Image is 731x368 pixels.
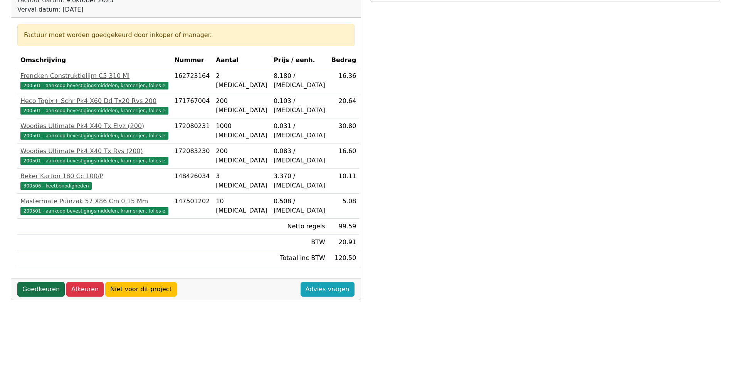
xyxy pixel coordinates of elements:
[328,219,360,235] td: 99.59
[20,132,168,140] span: 200501 - aankoop bevestigingsmiddelen, kramerijen, folies e
[17,282,65,297] a: Goedkeuren
[216,96,267,115] div: 200 [MEDICAL_DATA]
[20,122,168,140] a: Woodies Ultimate Pk4 X40 Tx Elvz (200)200501 - aankoop bevestigingsmiddelen, kramerijen, folies e
[216,147,267,165] div: 200 [MEDICAL_DATA]
[20,207,168,215] span: 200501 - aankoop bevestigingsmiddelen, kramerijen, folies e
[20,197,168,215] a: Mastermate Puinzak 57 X86 Cm 0,15 Mm200501 - aankoop bevestigingsmiddelen, kramerijen, folies e
[328,235,360,250] td: 20.91
[328,52,360,68] th: Bedrag
[328,169,360,194] td: 10.11
[24,30,348,40] div: Factuur moet worden goedgekeurd door inkoper of manager.
[171,93,213,118] td: 171767004
[171,68,213,93] td: 162723164
[171,169,213,194] td: 148426034
[20,71,168,90] a: Frencken Construktielijm C5 310 Ml200501 - aankoop bevestigingsmiddelen, kramerijen, folies e
[271,52,328,68] th: Prijs / eenh.
[17,5,171,14] div: Verval datum: [DATE]
[20,147,168,165] a: Woodies Ultimate Pk4 X40 Tx Rvs (200)200501 - aankoop bevestigingsmiddelen, kramerijen, folies e
[216,197,267,215] div: 10 [MEDICAL_DATA]
[20,82,168,89] span: 200501 - aankoop bevestigingsmiddelen, kramerijen, folies e
[274,122,325,140] div: 0.031 / [MEDICAL_DATA]
[20,96,168,115] a: Heco Topix+ Schr Pk4 X60 Dd Tx20 Rvs 200200501 - aankoop bevestigingsmiddelen, kramerijen, folies e
[20,157,168,165] span: 200501 - aankoop bevestigingsmiddelen, kramerijen, folies e
[20,147,168,156] div: Woodies Ultimate Pk4 X40 Tx Rvs (200)
[216,71,267,90] div: 2 [MEDICAL_DATA]
[20,122,168,131] div: Woodies Ultimate Pk4 X40 Tx Elvz (200)
[271,250,328,266] td: Totaal inc BTW
[271,219,328,235] td: Netto regels
[216,122,267,140] div: 1000 [MEDICAL_DATA]
[20,172,168,181] div: Beker Karton 180 Cc 100/P
[274,96,325,115] div: 0.103 / [MEDICAL_DATA]
[171,118,213,143] td: 172080231
[213,52,271,68] th: Aantal
[20,107,168,115] span: 200501 - aankoop bevestigingsmiddelen, kramerijen, folies e
[17,52,171,68] th: Omschrijving
[274,197,325,215] div: 0.508 / [MEDICAL_DATA]
[216,172,267,190] div: 3 [MEDICAL_DATA]
[20,172,168,190] a: Beker Karton 180 Cc 100/P300506 - keetbenodigheden
[20,96,168,106] div: Heco Topix+ Schr Pk4 X60 Dd Tx20 Rvs 200
[20,197,168,206] div: Mastermate Puinzak 57 X86 Cm 0,15 Mm
[274,71,325,90] div: 8.180 / [MEDICAL_DATA]
[328,250,360,266] td: 120.50
[328,93,360,118] td: 20.64
[301,282,355,297] a: Advies vragen
[20,71,168,81] div: Frencken Construktielijm C5 310 Ml
[328,143,360,169] td: 16.60
[274,147,325,165] div: 0.083 / [MEDICAL_DATA]
[105,282,177,297] a: Niet voor dit project
[328,68,360,93] td: 16.36
[274,172,325,190] div: 3.370 / [MEDICAL_DATA]
[328,194,360,219] td: 5.08
[328,118,360,143] td: 30.80
[271,235,328,250] td: BTW
[171,143,213,169] td: 172083230
[171,52,213,68] th: Nummer
[171,194,213,219] td: 147501202
[66,282,104,297] a: Afkeuren
[20,182,92,190] span: 300506 - keetbenodigheden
